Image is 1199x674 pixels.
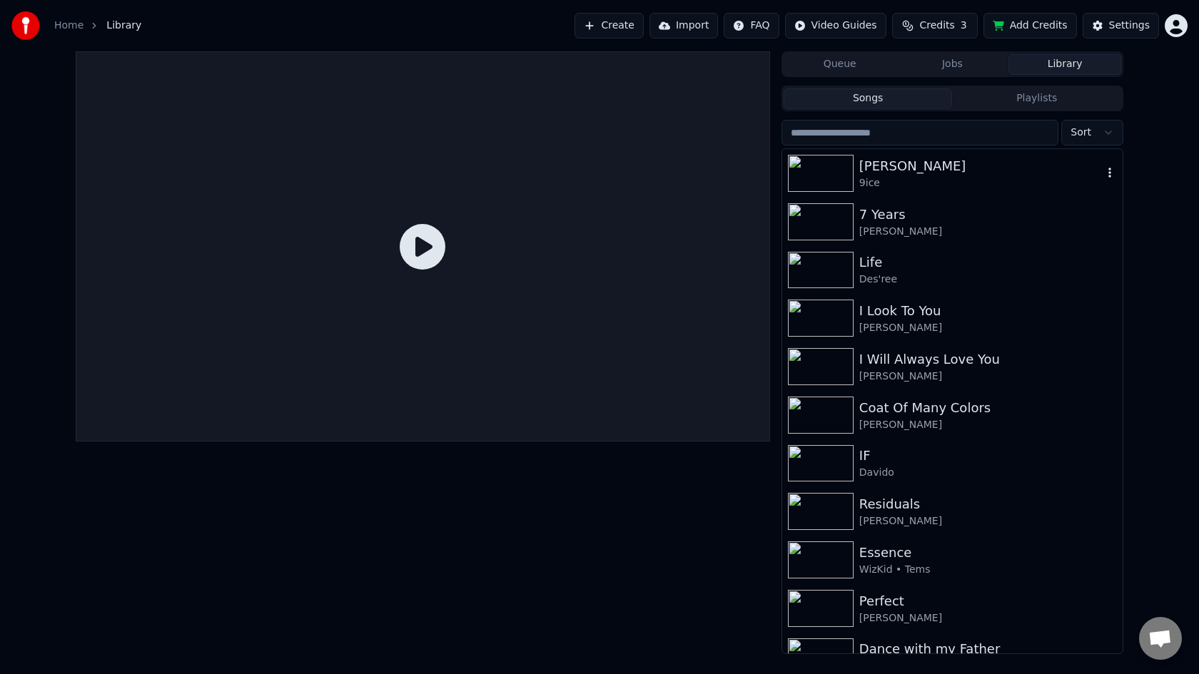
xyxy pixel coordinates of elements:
[859,369,1117,384] div: [PERSON_NAME]
[859,156,1103,176] div: [PERSON_NAME]
[859,205,1117,225] div: 7 Years
[859,349,1117,369] div: I Will Always Love You
[649,13,718,39] button: Import
[859,176,1103,190] div: 9ice
[1109,19,1150,33] div: Settings
[54,19,141,33] nav: breadcrumb
[54,19,84,33] a: Home
[575,13,644,39] button: Create
[859,543,1117,563] div: Essence
[859,446,1117,466] div: IF
[896,54,1009,75] button: Jobs
[11,11,40,40] img: youka
[859,514,1117,529] div: [PERSON_NAME]
[859,563,1117,577] div: WizKid • Tems
[1071,126,1091,140] span: Sort
[859,494,1117,514] div: Residuals
[724,13,779,39] button: FAQ
[1008,54,1121,75] button: Library
[892,13,978,39] button: Credits3
[859,398,1117,418] div: Coat Of Many Colors
[859,321,1117,335] div: [PERSON_NAME]
[859,611,1117,626] div: [PERSON_NAME]
[784,54,896,75] button: Queue
[952,88,1121,109] button: Playlists
[785,13,886,39] button: Video Guides
[859,466,1117,480] div: Davido
[859,225,1117,239] div: [PERSON_NAME]
[859,272,1117,287] div: Des'ree
[859,591,1117,611] div: Perfect
[919,19,954,33] span: Credits
[1083,13,1159,39] button: Settings
[983,13,1077,39] button: Add Credits
[961,19,967,33] span: 3
[784,88,953,109] button: Songs
[859,639,1117,659] div: Dance with my Father
[859,301,1117,321] div: I Look To You
[106,19,141,33] span: Library
[1139,617,1182,660] a: Open chat
[859,252,1117,272] div: Life
[859,418,1117,432] div: [PERSON_NAME]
